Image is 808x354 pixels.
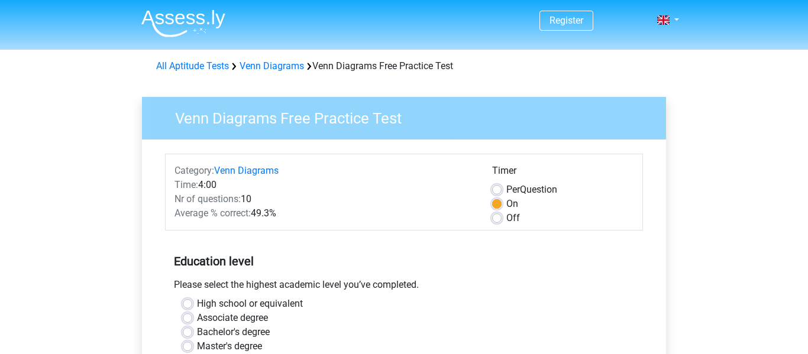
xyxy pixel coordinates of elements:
div: Timer [492,164,634,183]
label: Off [506,211,520,225]
label: High school or equivalent [197,297,303,311]
label: Question [506,183,557,197]
label: On [506,197,518,211]
a: Venn Diagrams [240,60,304,72]
div: Please select the highest academic level you’ve completed. [165,278,643,297]
span: Nr of questions: [174,193,241,204]
div: 4:00 [166,178,483,192]
label: Associate degree [197,311,268,325]
div: Venn Diagrams Free Practice Test [151,59,657,73]
div: 10 [166,192,483,206]
div: 49.3% [166,206,483,220]
a: Venn Diagrams [214,165,279,176]
span: Category: [174,165,214,176]
label: Master's degree [197,339,262,353]
img: Assessly [141,9,225,37]
a: Register [550,15,583,26]
span: Time: [174,179,198,190]
a: All Aptitude Tests [156,60,229,72]
span: Per [506,184,520,195]
h3: Venn Diagrams Free Practice Test [161,105,657,128]
label: Bachelor's degree [197,325,270,339]
span: Average % correct: [174,207,251,219]
h5: Education level [174,249,634,273]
